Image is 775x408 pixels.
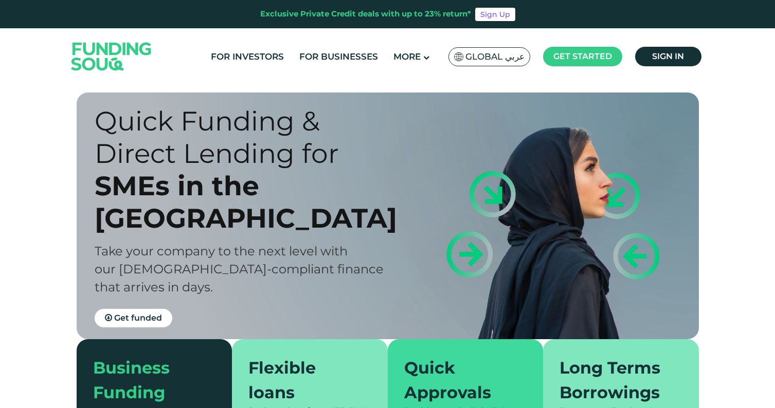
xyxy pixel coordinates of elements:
[465,51,525,63] span: Global عربي
[95,309,172,327] a: Get funded
[208,48,286,65] a: For Investors
[393,51,421,62] span: More
[454,52,463,61] img: SA Flag
[93,356,204,405] div: Business Funding
[95,105,406,170] div: Quick Funding & Direct Lending for
[260,8,471,20] div: Exclusive Private Credit deals with up to 23% return*
[114,313,162,323] span: Get funded
[475,8,515,21] a: Sign Up
[297,48,381,65] a: For Businesses
[560,356,670,405] div: Long Terms Borrowings
[553,51,612,61] span: Get started
[95,170,406,234] div: SMEs in the [GEOGRAPHIC_DATA]
[652,51,684,61] span: Sign in
[404,356,515,405] div: Quick Approvals
[95,244,384,294] span: Take your company to the next level with our [DEMOGRAPHIC_DATA]-compliant finance that arrives in...
[635,47,701,66] a: Sign in
[248,356,359,405] div: Flexible loans
[61,30,162,82] img: Logo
